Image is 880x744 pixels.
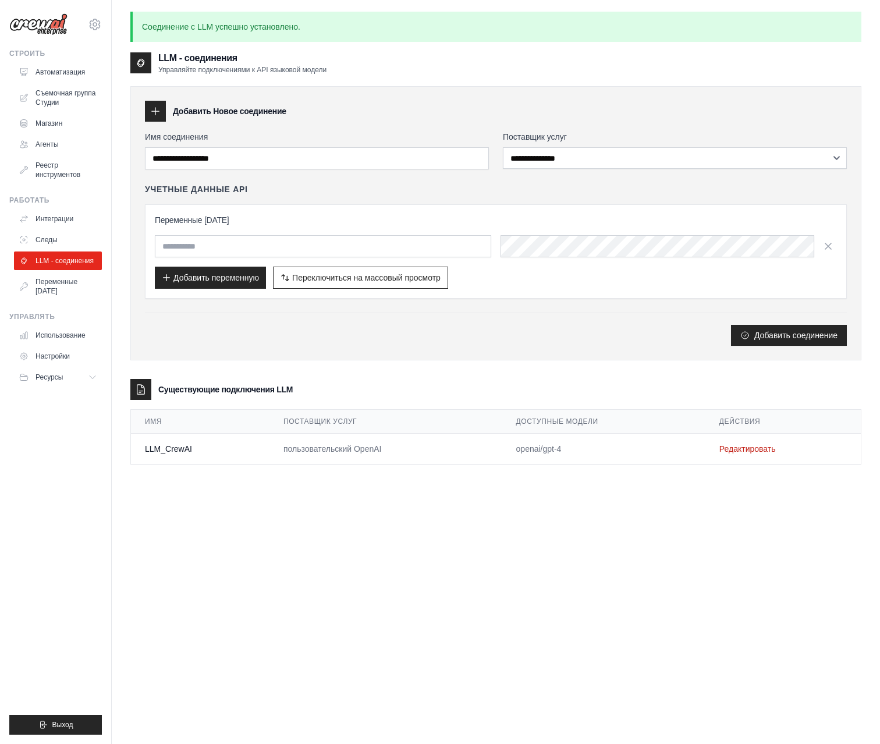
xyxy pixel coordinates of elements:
td: openai/gpt-4 [502,434,705,465]
td: пользовательский OpenAI [269,434,502,465]
a: Настройки [14,347,102,366]
button: Добавить переменную [155,267,266,289]
button: Добавить соединение [731,325,847,346]
a: Переменные [DATE] [14,272,102,300]
td: LLM_CrewAI [131,434,269,465]
p: Управляйте подключениями к API языковой модели [158,65,327,75]
button: Переключиться на массовый просмотр [273,267,448,289]
div: Строить [9,49,102,58]
a: Съемочная группа Студии [14,84,102,112]
a: LLM - соединения [14,251,102,270]
div: Работать [9,196,102,205]
a: Редактировать [719,444,776,454]
span: Ресурсы [36,373,63,382]
th: Имя [131,410,269,434]
span: Выход [52,720,73,729]
th: Поставщик услуг [269,410,502,434]
a: Следы [14,231,102,249]
th: Доступные модели [502,410,705,434]
div: Управлять [9,312,102,321]
img: Логотип [9,13,68,36]
h4: Учетные данные API [145,183,248,195]
h3: Существующие подключения LLM [158,384,293,395]
a: Использование [14,326,102,345]
th: Действия [705,410,861,434]
a: Автоматизация [14,63,102,82]
h2: LLM - соединения [158,51,327,65]
label: Имя соединения [145,131,489,143]
a: Реестр инструментов [14,156,102,184]
a: Агенты [14,135,102,154]
a: Магазин [14,114,102,133]
label: Поставщик услуг [503,131,847,143]
span: Переключиться на массовый просмотр [292,272,441,284]
h3: Добавить Новое соединение [173,105,286,117]
button: Ресурсы [14,368,102,387]
button: Выход [9,715,102,735]
h3: Переменные [DATE] [155,214,837,226]
p: Соединение с LLM успешно установлено. [130,12,861,42]
a: Интеграции [14,210,102,228]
